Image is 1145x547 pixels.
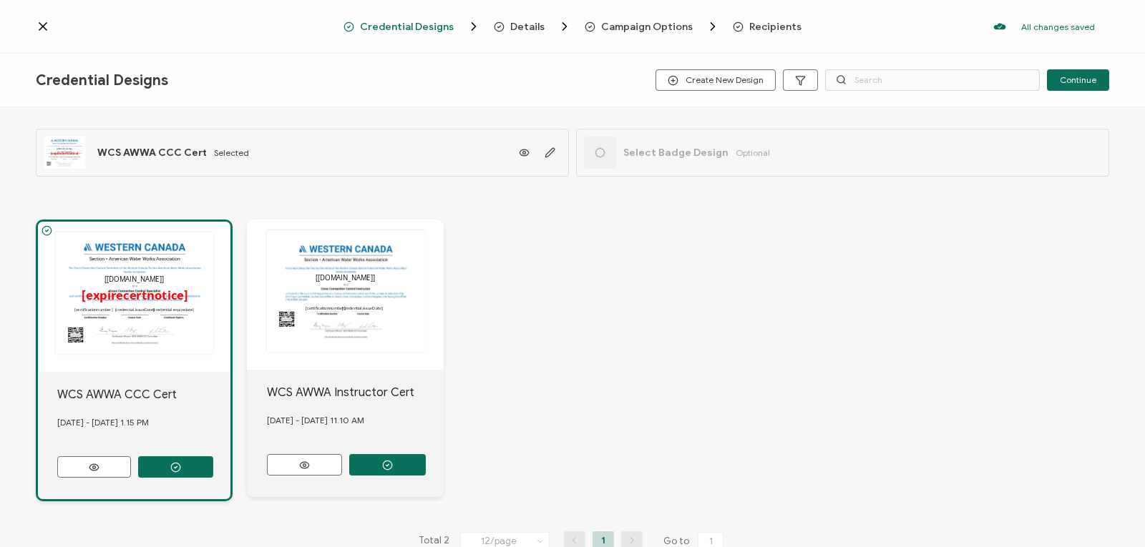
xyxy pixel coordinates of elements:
span: Continue [1060,76,1096,84]
div: [DATE] - [DATE] 1.15 PM [57,403,230,442]
span: Credential Designs [36,72,168,89]
input: Search [825,69,1040,91]
div: Breadcrumb [343,19,801,34]
iframe: Chat Widget [1073,478,1145,547]
span: Campaign Options [585,19,720,34]
span: Credential Designs [360,21,454,32]
p: All changes saved [1021,21,1095,32]
div: WCS AWWA Instructor Cert [267,384,444,401]
button: Create New Design [656,69,776,91]
span: Selected [214,147,249,158]
span: Recipients [733,21,801,32]
div: [DATE] - [DATE] 11.10 AM [267,401,444,440]
div: WCS AWWA CCC Cert [57,386,230,403]
span: Optional [736,147,770,158]
span: Details [494,19,572,34]
button: Continue [1047,69,1109,91]
span: Credential Designs [343,19,481,34]
span: Create New Design [668,75,764,86]
span: Select Badge Design [623,147,729,159]
span: Recipients [749,21,801,32]
span: Details [510,21,545,32]
span: Campaign Options [601,21,693,32]
span: WCS AWWA CCC Cert [97,147,207,159]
